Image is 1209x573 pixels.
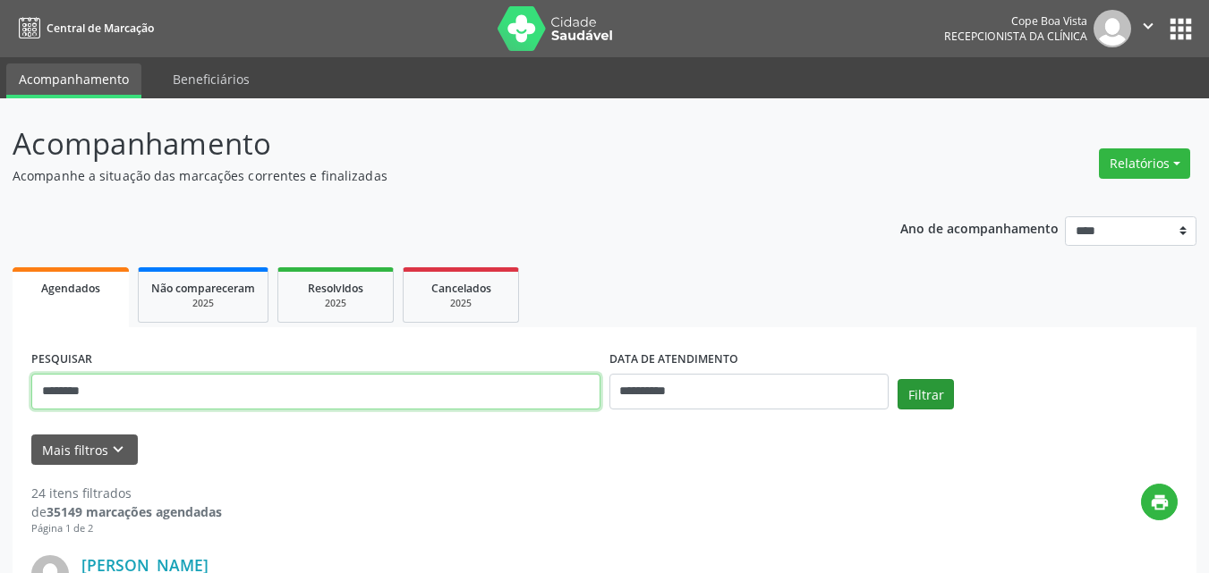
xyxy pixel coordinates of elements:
p: Acompanhe a situação das marcações correntes e finalizadas [13,166,841,185]
span: Não compareceram [151,281,255,296]
button: Relatórios [1099,148,1190,179]
a: Acompanhamento [6,63,141,98]
i: print [1150,493,1170,512]
span: Recepcionista da clínica [944,29,1087,44]
div: 2025 [291,297,380,310]
label: DATA DE ATENDIMENTO [609,346,738,374]
strong: 35149 marcações agendadas [47,503,222,520]
a: Central de Marcação [13,13,154,43]
span: Agendados [41,281,100,296]
img: img [1094,10,1131,47]
span: Cancelados [431,281,491,296]
p: Ano de acompanhamento [900,216,1059,239]
div: 2025 [416,297,506,310]
button: print [1141,484,1178,520]
div: de [31,502,222,521]
div: 2025 [151,297,255,310]
span: Central de Marcação [47,21,154,36]
button: Mais filtroskeyboard_arrow_down [31,434,138,466]
button: Filtrar [898,379,954,409]
i:  [1138,16,1158,36]
i: keyboard_arrow_down [108,440,128,459]
a: Beneficiários [160,63,262,95]
p: Acompanhamento [13,122,841,166]
button:  [1131,10,1165,47]
div: Página 1 de 2 [31,521,222,536]
div: Cope Boa Vista [944,13,1087,29]
label: PESQUISAR [31,346,92,374]
div: 24 itens filtrados [31,484,222,502]
button: apps [1165,13,1196,45]
span: Resolvidos [308,281,363,296]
